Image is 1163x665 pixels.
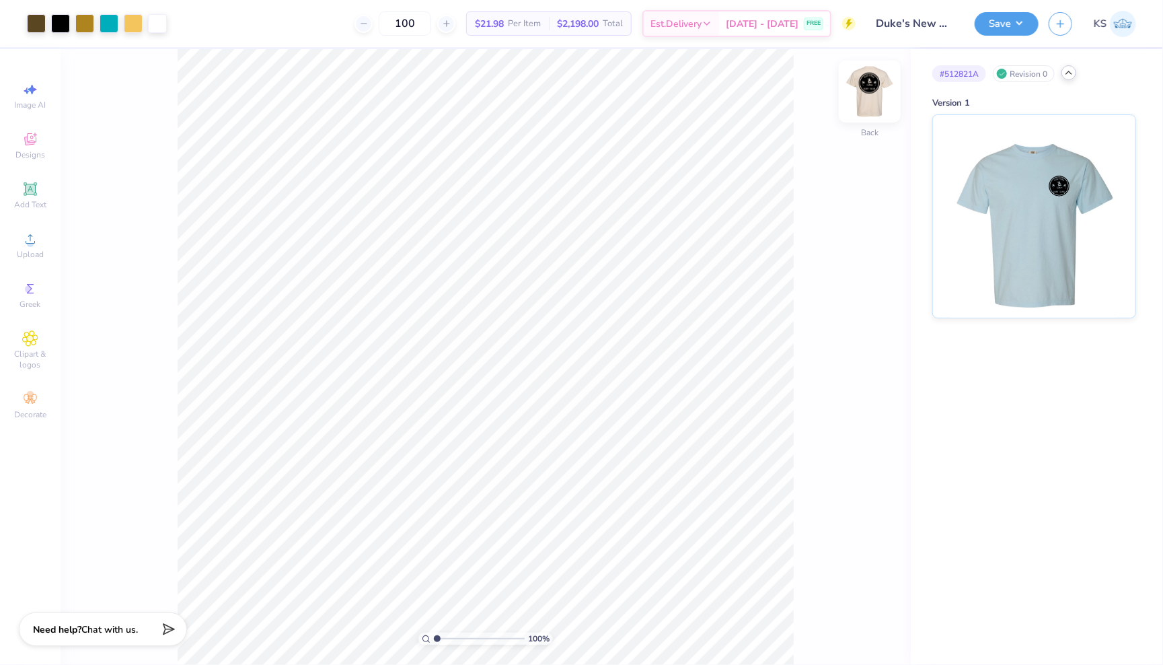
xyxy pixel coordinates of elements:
[932,65,986,82] div: # 512821A
[7,349,54,370] span: Clipart & logos
[950,115,1117,318] img: Version 1
[650,17,702,31] span: Est. Delivery
[379,11,431,36] input: – –
[975,12,1039,36] button: Save
[866,10,965,37] input: Untitled Design
[528,633,550,645] span: 100 %
[15,149,45,160] span: Designs
[557,17,599,31] span: $2,198.00
[81,623,138,636] span: Chat with us.
[843,65,897,118] img: Back
[15,100,46,110] span: Image AI
[1094,11,1136,37] a: KS
[993,65,1055,82] div: Revision 0
[20,299,41,310] span: Greek
[932,97,1136,110] div: Version 1
[475,17,504,31] span: $21.98
[1094,16,1106,32] span: KS
[806,19,821,28] span: FREE
[33,623,81,636] strong: Need help?
[603,17,623,31] span: Total
[861,127,878,139] div: Back
[1110,11,1136,37] img: Kelly Sherak
[508,17,541,31] span: Per Item
[14,199,46,210] span: Add Text
[726,17,798,31] span: [DATE] - [DATE]
[14,409,46,420] span: Decorate
[17,249,44,260] span: Upload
